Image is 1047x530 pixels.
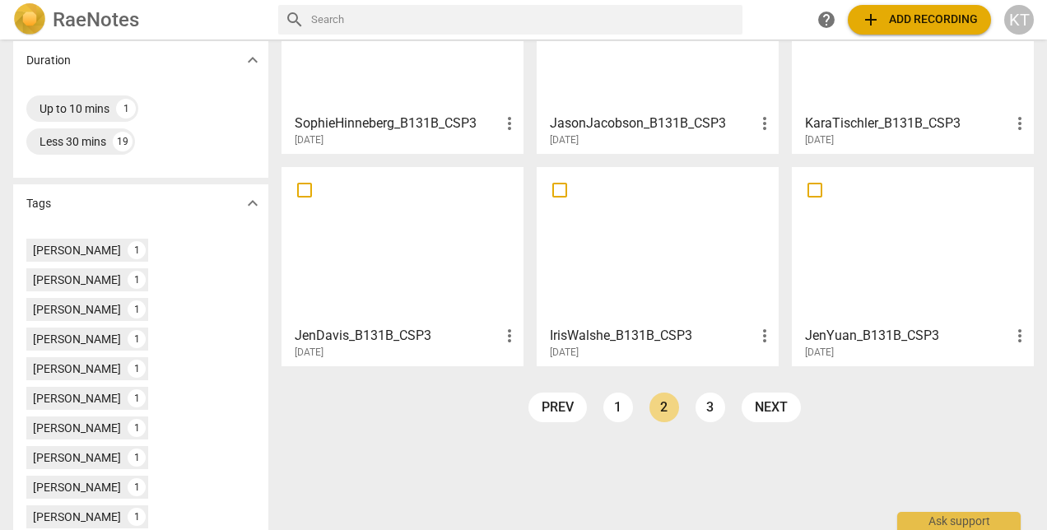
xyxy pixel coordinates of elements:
span: expand_more [243,193,263,213]
div: 1 [128,478,146,496]
span: more_vert [755,326,775,346]
a: JenYuan_B131B_CSP3[DATE] [798,173,1028,359]
span: [DATE] [805,133,834,147]
h3: JenDavis_B131B_CSP3 [295,326,500,346]
span: [DATE] [295,133,323,147]
span: expand_more [243,50,263,70]
h3: SophieHinneberg_B131B_CSP3 [295,114,500,133]
span: more_vert [1010,114,1030,133]
h3: KaraTischler_B131B_CSP3 [805,114,1010,133]
span: [DATE] [550,133,579,147]
p: Duration [26,52,71,69]
span: [DATE] [550,346,579,360]
div: [PERSON_NAME] [33,360,121,377]
div: 1 [128,360,146,378]
div: 1 [128,271,146,289]
span: add [861,10,881,30]
div: 1 [128,508,146,526]
span: Add recording [861,10,978,30]
a: JenDavis_B131B_CSP3[DATE] [287,173,518,359]
button: KT [1004,5,1034,35]
span: help [817,10,836,30]
span: more_vert [500,326,519,346]
img: Logo [13,3,46,36]
h3: JasonJacobson_B131B_CSP3 [550,114,755,133]
button: Show more [240,48,265,72]
a: Page 3 [696,393,725,422]
span: more_vert [755,114,775,133]
a: LogoRaeNotes [13,3,265,36]
div: 1 [128,330,146,348]
a: IrisWalshe_B131B_CSP3[DATE] [542,173,773,359]
a: Page 2 is your current page [649,393,679,422]
span: more_vert [1010,326,1030,346]
div: [PERSON_NAME] [33,390,121,407]
div: Up to 10 mins [40,100,109,117]
div: 1 [128,449,146,467]
input: Search [311,7,736,33]
p: Tags [26,195,51,212]
a: Help [812,5,841,35]
div: 1 [128,419,146,437]
div: [PERSON_NAME] [33,420,121,436]
div: 1 [128,241,146,259]
span: search [285,10,305,30]
a: next [742,393,801,422]
span: more_vert [500,114,519,133]
div: [PERSON_NAME] [33,479,121,495]
h3: IrisWalshe_B131B_CSP3 [550,326,755,346]
div: [PERSON_NAME] [33,449,121,466]
div: [PERSON_NAME] [33,242,121,258]
span: [DATE] [805,346,834,360]
div: 1 [128,300,146,318]
div: [PERSON_NAME] [33,272,121,288]
h2: RaeNotes [53,8,139,31]
button: Upload [848,5,991,35]
div: Less 30 mins [40,133,106,150]
div: 1 [128,389,146,407]
div: Ask support [897,512,1021,530]
div: [PERSON_NAME] [33,301,121,318]
div: 19 [113,132,133,151]
div: 1 [116,99,136,119]
div: [PERSON_NAME] [33,509,121,525]
button: Show more [240,191,265,216]
a: Page 1 [603,393,633,422]
h3: JenYuan_B131B_CSP3 [805,326,1010,346]
div: [PERSON_NAME] [33,331,121,347]
span: [DATE] [295,346,323,360]
a: prev [528,393,587,422]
